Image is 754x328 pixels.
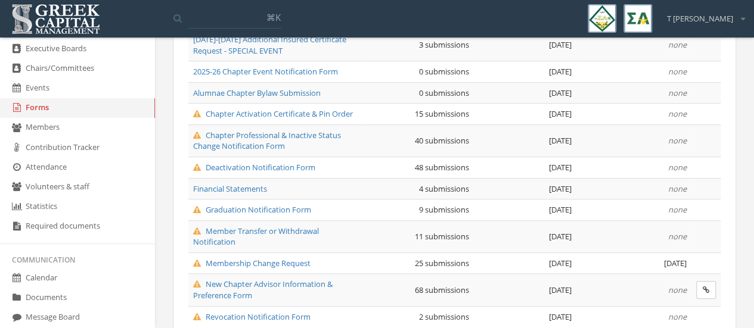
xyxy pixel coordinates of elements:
[193,226,319,248] a: Member Transfer or Withdrawal Notification
[668,231,687,242] em: none
[415,108,469,119] span: 15 submissions
[193,258,311,268] a: Membership Change Request
[193,183,267,194] a: Financial Statements
[474,274,576,306] td: [DATE]
[474,157,576,179] td: [DATE]
[668,39,687,50] em: none
[668,204,687,215] em: none
[474,220,576,252] td: [DATE]
[419,204,469,215] span: 9 submissions
[668,66,687,77] em: none
[668,285,687,295] em: none
[419,66,469,77] span: 0 submissions
[415,135,469,146] span: 40 submissions
[193,204,311,215] a: Graduation Notification Form
[474,124,576,157] td: [DATE]
[667,13,733,24] span: T [PERSON_NAME]
[576,252,691,274] td: [DATE]
[668,311,687,322] em: none
[193,162,315,173] a: Deactivation Notification Form
[415,162,469,173] span: 48 submissions
[419,311,469,322] span: 2 submissions
[419,39,469,50] span: 3 submissions
[474,29,576,61] td: [DATE]
[415,231,469,242] span: 11 submissions
[474,178,576,199] td: [DATE]
[474,61,576,83] td: [DATE]
[193,108,353,119] a: Chapter Activation Certificate & Pin Order
[659,4,745,24] div: T [PERSON_NAME]
[474,252,576,274] td: [DATE]
[668,183,687,194] em: none
[474,82,576,104] td: [DATE]
[193,130,341,152] a: Chapter Professional & Inactive Status Change Notification Form
[193,279,333,301] a: New Chapter Advisor Information & Preference Form
[415,258,469,268] span: 25 submissions
[419,183,469,194] span: 4 submissions
[193,311,311,322] a: Revocation Notification Form
[193,88,321,98] a: Alumnae Chapter Bylaw Submission
[266,11,281,23] span: ⌘K
[668,108,687,119] em: none
[668,162,687,173] em: none
[474,306,576,327] td: [DATE]
[193,66,338,77] a: 2025-26 Chapter Event Notification Form
[474,199,576,221] td: [DATE]
[419,88,469,98] span: 0 submissions
[193,34,346,56] a: [DATE]-[DATE] Additional Insured Certificate Request - SPECIAL EVENT
[668,135,687,146] em: none
[415,285,469,295] span: 68 submissions
[474,104,576,125] td: [DATE]
[668,88,687,98] em: none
